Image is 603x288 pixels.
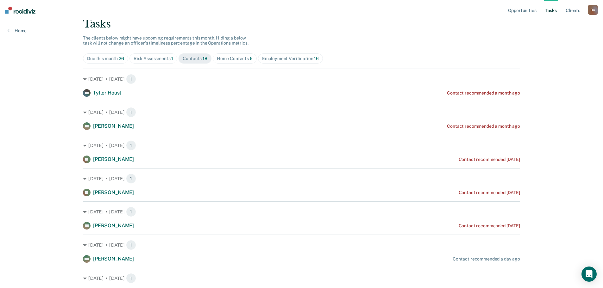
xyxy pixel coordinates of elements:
div: Contact recommended a day ago [453,256,520,262]
span: [PERSON_NAME] [93,123,134,129]
span: 1 [171,56,173,61]
div: Risk Assessments [134,56,173,61]
span: Tyllor Houst [93,90,121,96]
span: 1 [126,140,136,150]
div: [DATE] • [DATE] 1 [83,240,520,250]
img: Recidiviz [5,7,35,14]
div: Home Contacts [217,56,253,61]
div: [DATE] • [DATE] 1 [83,74,520,84]
div: Open Intercom Messenger [581,267,597,282]
div: Contacts [183,56,207,61]
div: Contact recommended [DATE] [459,223,520,229]
span: 16 [314,56,319,61]
span: [PERSON_NAME] [93,189,134,195]
span: 1 [126,107,136,117]
div: [DATE] • [DATE] 1 [83,174,520,184]
div: Due this month [87,56,124,61]
div: [DATE] • [DATE] 1 [83,140,520,150]
span: [PERSON_NAME] [93,256,134,262]
span: [PERSON_NAME] [93,156,134,162]
span: 18 [203,56,207,61]
div: Contact recommended [DATE] [459,190,520,195]
div: Contact recommended a month ago [447,90,520,96]
div: Contact recommended [DATE] [459,157,520,162]
span: [PERSON_NAME] [93,223,134,229]
span: 1 [126,240,136,250]
span: 1 [126,207,136,217]
div: Contact recommended a month ago [447,124,520,129]
div: [DATE] • [DATE] 1 [83,273,520,283]
div: [DATE] • [DATE] 1 [83,207,520,217]
span: 26 [119,56,124,61]
span: 1 [126,74,136,84]
span: The clients below might have upcoming requirements this month. Hiding a below task will not chang... [83,35,248,46]
div: [DATE] • [DATE] 1 [83,107,520,117]
span: 6 [250,56,253,61]
div: Employment Verification [262,56,319,61]
span: 1 [126,273,136,283]
a: Home [8,28,27,34]
div: Tasks [83,17,520,30]
div: B A [588,5,598,15]
button: BA [588,5,598,15]
span: 1 [126,174,136,184]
